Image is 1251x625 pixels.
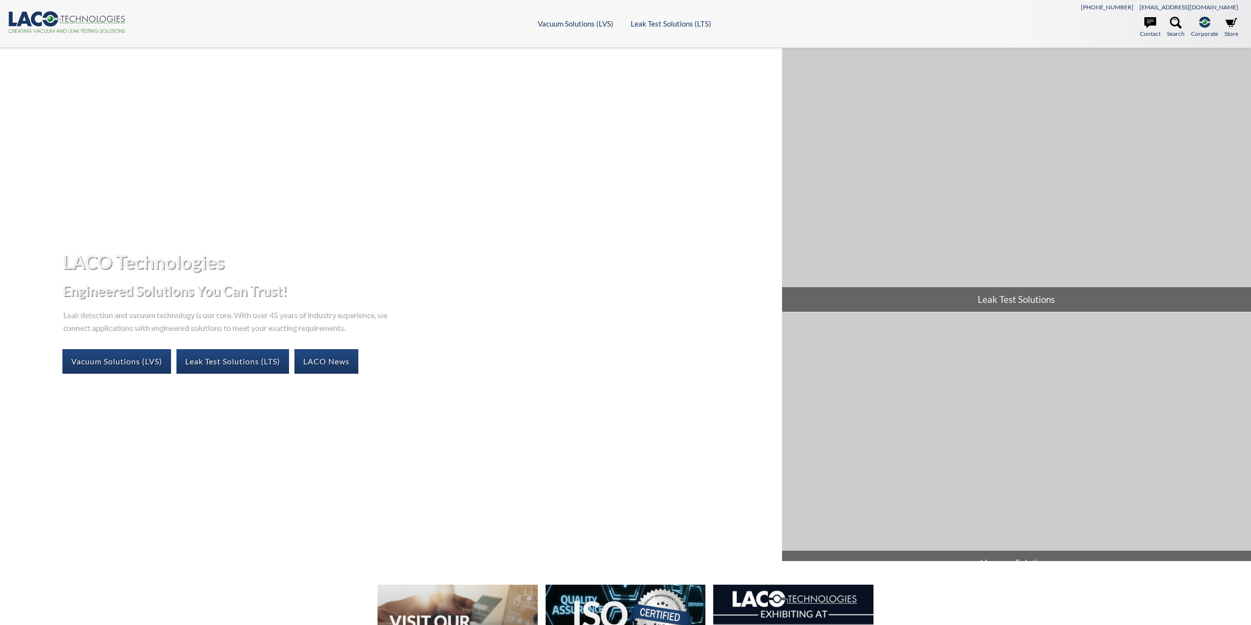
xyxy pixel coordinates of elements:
p: Leak detection and vacuum technology is our core. With over 45 years of industry experience, we c... [62,308,392,333]
span: Corporate [1191,29,1218,38]
a: Search [1167,17,1185,38]
a: [EMAIL_ADDRESS][DOMAIN_NAME] [1139,3,1238,11]
a: [PHONE_NUMBER] [1081,3,1134,11]
span: Vacuum Solutions [782,551,1251,575]
span: Leak Test Solutions [782,287,1251,312]
a: LACO News [294,349,358,374]
a: Vacuum Solutions (LVS) [62,349,171,374]
a: Vacuum Solutions (LVS) [538,19,613,28]
a: Contact [1140,17,1161,38]
a: Vacuum Solutions [782,312,1251,576]
a: Leak Test Solutions [782,48,1251,312]
h1: LACO Technologies [62,250,774,274]
h2: Engineered Solutions You Can Trust! [62,282,774,300]
a: Leak Test Solutions (LTS) [176,349,289,374]
a: Store [1224,17,1238,38]
a: Leak Test Solutions (LTS) [631,19,711,28]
